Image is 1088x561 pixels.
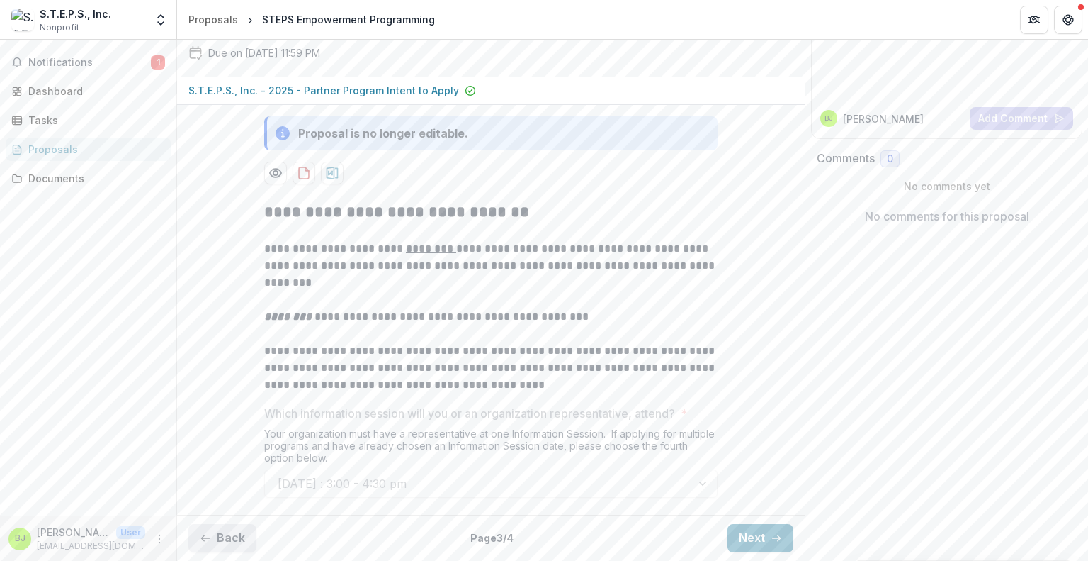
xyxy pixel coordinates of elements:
div: S.T.E.P.S., Inc. [40,6,111,21]
button: Add Comment [970,107,1073,130]
button: Notifications1 [6,51,171,74]
p: Page 3 / 4 [470,531,514,545]
span: 1 [151,55,165,70]
p: No comments for this proposal [865,208,1029,225]
a: Tasks [6,109,171,132]
p: No comments yet [817,179,1077,194]
span: Notifications [28,57,151,69]
img: S.T.E.P.S., Inc. [11,9,34,31]
a: Proposals [183,9,244,30]
a: Proposals [6,138,171,161]
p: S.T.E.P.S., Inc. - 2025 - Partner Program Intent to Apply [188,83,459,98]
p: [PERSON_NAME] [843,111,924,126]
p: [PERSON_NAME] [37,525,110,540]
p: Due on [DATE] 11:59 PM [208,45,320,60]
button: Partners [1020,6,1048,34]
button: More [151,531,168,548]
button: Preview 028907cd-5f9f-45e6-b61f-60ee4e40812d-0.pdf [264,162,287,184]
span: 0 [887,153,893,165]
div: Beatrice Jennette [15,534,25,543]
button: Open entity switcher [151,6,171,34]
button: Get Help [1054,6,1082,34]
p: Which information session will you or an organization representative, attend? [264,405,675,422]
div: Beatrice Jennette [824,115,833,122]
button: download-proposal [321,162,344,184]
a: Documents [6,167,171,190]
div: Dashboard [28,84,159,99]
div: Proposals [28,142,159,157]
div: Proposal is no longer editable. [298,125,468,142]
div: Proposals [188,12,238,27]
button: Next [727,524,793,552]
a: Dashboard [6,79,171,103]
nav: breadcrumb [183,9,441,30]
span: Nonprofit [40,21,79,34]
button: download-proposal [293,162,315,184]
div: STEPS Empowerment Programming [262,12,435,27]
p: [EMAIL_ADDRESS][DOMAIN_NAME] [37,540,145,552]
div: Your organization must have a representative at one Information Session. If applying for multiple... [264,428,718,470]
div: Tasks [28,113,159,128]
button: Back [188,524,256,552]
div: Documents [28,171,159,186]
h2: Comments [817,152,875,165]
p: User [116,526,145,539]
